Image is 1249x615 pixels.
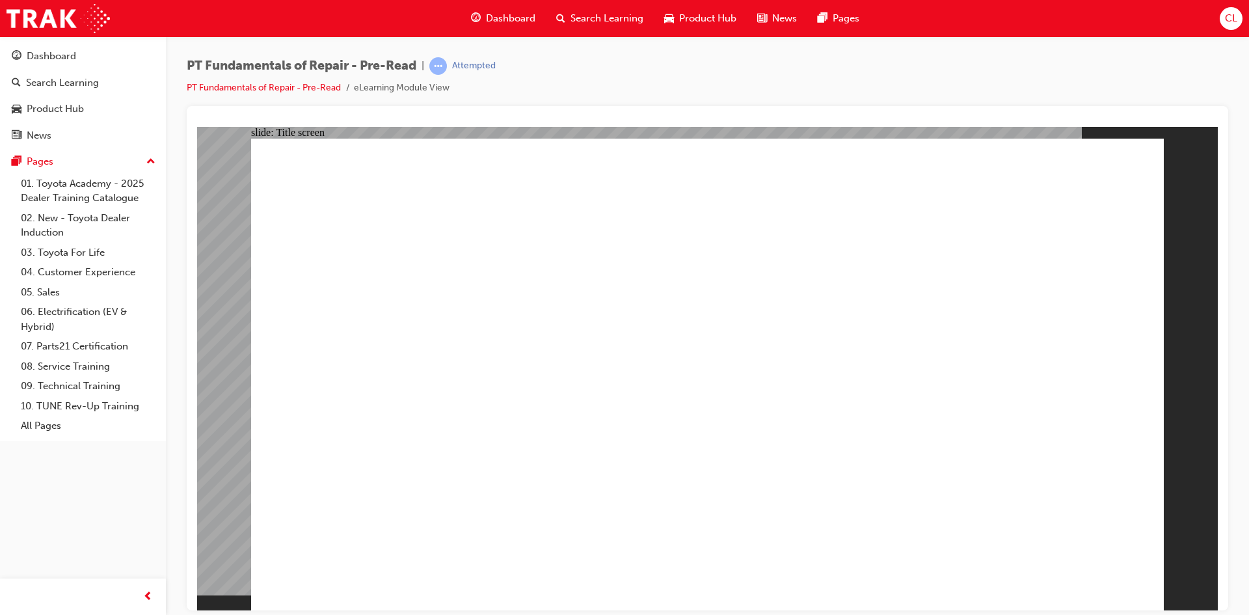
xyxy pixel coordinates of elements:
a: 02. New - Toyota Dealer Induction [16,208,161,243]
a: 09. Technical Training [16,376,161,396]
a: car-iconProduct Hub [654,5,747,32]
a: All Pages [16,416,161,436]
a: 03. Toyota For Life [16,243,161,263]
a: news-iconNews [747,5,807,32]
li: eLearning Module View [354,81,450,96]
a: 01. Toyota Academy - 2025 Dealer Training Catalogue [16,174,161,208]
a: 08. Service Training [16,357,161,377]
span: Dashboard [486,11,535,26]
span: up-icon [146,154,155,171]
div: Attempted [452,60,496,72]
div: News [27,128,51,143]
span: Pages [833,11,859,26]
a: 04. Customer Experience [16,262,161,282]
a: 05. Sales [16,282,161,303]
span: car-icon [664,10,674,27]
a: pages-iconPages [807,5,870,32]
a: guage-iconDashboard [461,5,546,32]
a: 06. Electrification (EV & Hybrid) [16,302,161,336]
span: CL [1225,11,1237,26]
div: Search Learning [26,75,99,90]
span: Product Hub [679,11,736,26]
a: Dashboard [5,44,161,68]
span: search-icon [12,77,21,89]
div: Dashboard [27,49,76,64]
a: PT Fundamentals of Repair - Pre-Read [187,82,341,93]
span: news-icon [12,130,21,142]
button: DashboardSearch LearningProduct HubNews [5,42,161,150]
span: car-icon [12,103,21,115]
a: 07. Parts21 Certification [16,336,161,357]
span: pages-icon [818,10,827,27]
a: search-iconSearch Learning [546,5,654,32]
span: news-icon [757,10,767,27]
span: pages-icon [12,156,21,168]
button: Pages [5,150,161,174]
div: Pages [27,154,53,169]
span: PT Fundamentals of Repair - Pre-Read [187,59,416,74]
span: Search Learning [571,11,643,26]
button: CL [1220,7,1242,30]
span: guage-icon [12,51,21,62]
span: learningRecordVerb_ATTEMPT-icon [429,57,447,75]
span: search-icon [556,10,565,27]
a: 10. TUNE Rev-Up Training [16,396,161,417]
a: Search Learning [5,71,161,95]
img: Trak [7,4,110,33]
span: prev-icon [143,589,153,605]
a: Product Hub [5,97,161,121]
span: News [772,11,797,26]
span: guage-icon [471,10,481,27]
a: News [5,124,161,148]
div: Product Hub [27,102,84,116]
span: | [422,59,424,74]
